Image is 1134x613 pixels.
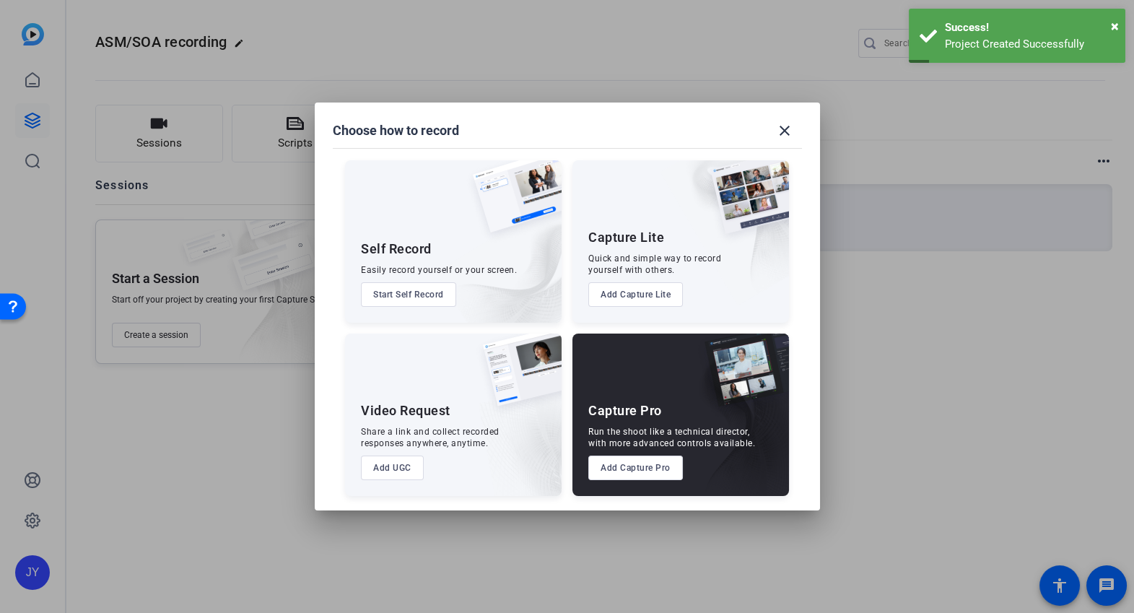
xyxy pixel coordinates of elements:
[361,240,432,258] div: Self Record
[682,352,789,496] img: embarkstudio-capture-pro.png
[588,426,755,449] div: Run the shoot like a technical director, with more advanced controls available.
[478,378,562,496] img: embarkstudio-ugc-content.png
[945,19,1115,36] div: Success!
[436,191,562,323] img: embarkstudio-self-record.png
[699,160,789,248] img: capture-lite.png
[588,282,683,307] button: Add Capture Lite
[361,426,500,449] div: Share a link and collect recorded responses anywhere, anytime.
[361,456,424,480] button: Add UGC
[945,36,1115,53] div: Project Created Successfully
[361,282,456,307] button: Start Self Record
[361,402,450,419] div: Video Request
[776,122,793,139] mat-icon: close
[588,253,721,276] div: Quick and simple way to record yourself with others.
[333,122,459,139] h1: Choose how to record
[660,160,789,305] img: embarkstudio-capture-lite.png
[1111,17,1119,35] span: ×
[1111,15,1119,37] button: Close
[462,160,562,247] img: self-record.png
[361,264,517,276] div: Easily record yourself or your screen.
[472,334,562,421] img: ugc-content.png
[588,402,662,419] div: Capture Pro
[588,229,664,246] div: Capture Lite
[588,456,683,480] button: Add Capture Pro
[694,334,789,422] img: capture-pro.png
